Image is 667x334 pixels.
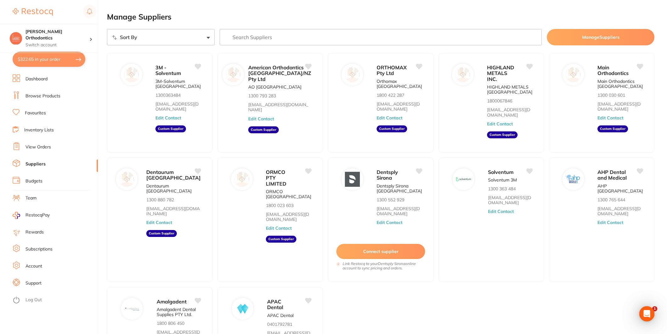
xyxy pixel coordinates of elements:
[266,189,311,199] p: ORMCO [GEOGRAPHIC_DATA]
[13,8,53,16] img: Restocq Logo
[25,178,42,184] a: Budgets
[25,42,89,48] p: Switch account
[266,203,294,208] p: 1800 023 603
[25,229,44,235] a: Rewards
[25,280,42,286] a: Support
[124,67,139,82] img: 3M - Solventum
[377,197,404,202] p: 1300 552 929
[155,101,201,112] a: [EMAIL_ADDRESS][DOMAIN_NAME]
[377,64,407,76] span: ORTHOMAX Pty Ltd
[267,298,283,310] span: APAC Dental
[488,195,532,205] a: [EMAIL_ADDRESS][DOMAIN_NAME]
[146,230,177,237] aside: Custom Supplier
[377,169,398,181] span: Dentsply Sirona
[639,306,654,321] div: Open Intercom Messenger
[155,79,201,89] p: 3M-Solventum [GEOGRAPHIC_DATA]
[266,212,311,222] a: [EMAIL_ADDRESS][DOMAIN_NAME]
[248,84,301,89] p: AO [GEOGRAPHIC_DATA]
[377,206,422,216] a: [EMAIL_ADDRESS][DOMAIN_NAME]
[25,297,42,303] a: Log Out
[107,13,654,21] h2: Manage Suppliers
[597,183,643,193] p: AHP [GEOGRAPHIC_DATA]
[220,29,542,45] input: Search Suppliers
[566,67,581,82] img: Main Orthodontics
[266,236,296,243] aside: Custom Supplier
[597,64,629,76] span: Main Orthodontics
[456,172,471,187] img: Solventum
[25,195,36,201] a: Team
[146,220,172,225] button: Edit Contact
[155,64,181,76] span: 3M - Solventum
[155,115,181,120] button: Edit Contact
[155,93,181,98] p: 1300363484
[248,64,311,82] span: American Orthodontics [GEOGRAPHIC_DATA]/NZ Pty Ltd
[488,209,514,214] button: Edit Contact
[487,98,512,103] p: 1800067846
[377,79,422,89] p: Orthomax [GEOGRAPHIC_DATA]
[377,220,402,225] button: Edit Contact
[487,131,518,138] aside: Custom Supplier
[248,102,311,112] a: [EMAIL_ADDRESS][DOMAIN_NAME]
[235,301,250,316] img: APAC Dental
[597,206,643,216] a: [EMAIL_ADDRESS][DOMAIN_NAME]
[155,125,186,132] aside: Custom Supplier
[487,64,514,82] span: HIGHLAND METALS INC.
[597,220,623,225] button: Edit Contact
[377,93,404,98] p: 1800 422 287
[234,172,249,187] img: ORMCO PTY LIMITED
[487,107,532,117] a: [EMAIL_ADDRESS][DOMAIN_NAME]
[345,172,360,187] img: Dentsply Sirona
[267,322,292,327] p: 0401792781
[455,67,470,82] img: HIGHLAND METALS INC.
[25,263,42,269] a: Account
[146,169,201,181] span: Dentaurum [GEOGRAPHIC_DATA]
[547,29,654,45] button: ManageSuppliers
[25,212,50,218] span: RestocqPay
[157,298,187,305] span: Amalgadent
[652,306,657,311] span: 1
[377,125,407,132] aside: Custom Supplier
[13,5,53,19] a: Restocq Logo
[25,76,48,82] a: Dashboard
[377,101,422,112] a: [EMAIL_ADDRESS][DOMAIN_NAME]
[13,212,50,219] a: RestocqPay
[25,110,46,116] a: Favourites
[157,321,184,326] p: 1800 806 450
[25,246,53,252] a: Subscriptions
[266,169,286,187] span: ORMCO PTY LIMITED
[597,169,627,181] span: AHP Dental and Medical
[13,212,20,219] img: RestocqPay
[119,172,134,187] img: Dentaurum Australia
[24,127,54,133] a: Inventory Lists
[377,183,422,193] p: Dentsply Sirona [GEOGRAPHIC_DATA]
[597,93,625,98] p: 1300 030 601
[597,125,628,132] aside: Custom Supplier
[10,32,22,44] img: Harris Orthodontics
[25,29,89,41] h4: Harris Orthodontics
[146,206,201,216] a: [EMAIL_ADDRESS][DOMAIN_NAME]
[343,262,425,270] i: Link Restocq to your Dentsply Sirona online account to sync pricing and orders.
[25,93,60,99] a: Browse Products
[488,177,517,182] p: Solventum 3M
[336,244,425,259] button: Connect supplier
[488,186,516,191] p: 1300 363 484
[267,313,294,318] p: APAC Dental
[13,52,85,67] button: $322.65 in your order
[13,295,96,305] button: Log Out
[146,183,201,193] p: Dentaurum [GEOGRAPHIC_DATA]
[25,161,46,167] a: Suppliers
[146,197,174,202] p: 1300 880 782
[566,172,581,187] img: AHP Dental and Medical
[248,116,274,121] button: Edit Contact
[248,93,276,98] p: 1300 793 283
[487,121,513,126] button: Edit Contact
[25,144,51,150] a: View Orders
[345,67,360,82] img: ORTHOMAX Pty Ltd
[488,169,513,175] span: Solventum
[597,115,623,120] button: Edit Contact
[248,126,279,133] aside: Custom Supplier
[266,226,292,231] button: Edit Contact
[597,101,643,112] a: [EMAIL_ADDRESS][DOMAIN_NAME]
[597,197,625,202] p: 1300 765 644
[124,301,139,316] img: Amalgadent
